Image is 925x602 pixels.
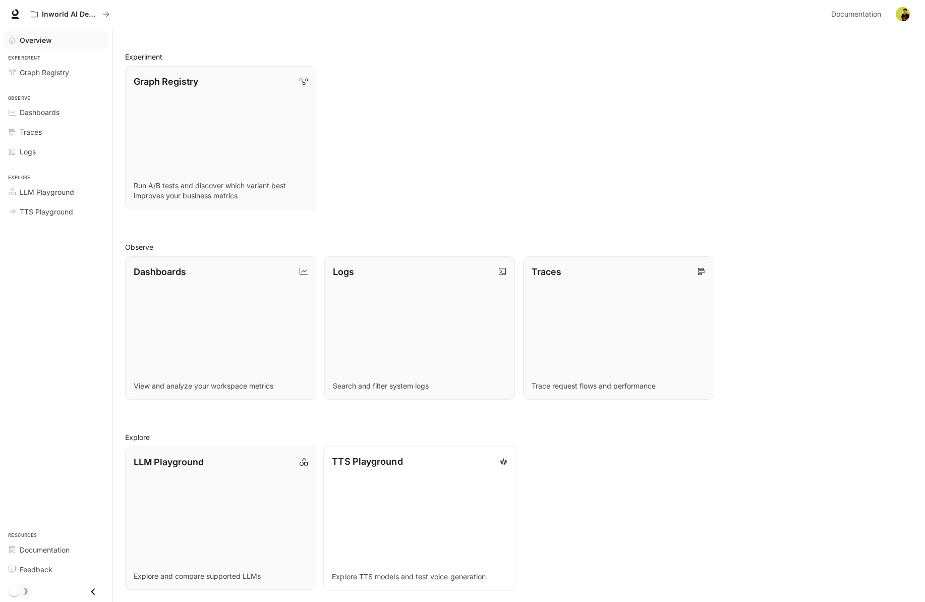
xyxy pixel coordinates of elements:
[4,561,108,578] a: Feedback
[523,256,714,400] a: TracesTrace request flows and performance
[20,544,70,555] span: Documentation
[4,183,108,201] a: LLM Playground
[125,66,316,209] a: Graph RegistryRun A/B tests and discover which variant best improves your business metrics
[4,143,108,160] a: Logs
[20,127,42,137] span: Traces
[4,541,108,559] a: Documentation
[134,75,198,88] p: Graph Registry
[4,31,108,49] a: Overview
[20,206,73,217] span: TTS Playground
[831,8,881,21] span: Documentation
[4,103,108,121] a: Dashboards
[125,242,913,252] h2: Observe
[134,455,204,469] p: LLM Playground
[125,447,316,590] a: LLM PlaygroundExplore and compare supported LLMs
[125,51,913,62] h2: Experiment
[332,455,402,468] p: TTS Playground
[323,446,516,590] a: TTS PlaygroundExplore TTS models and test voice generation
[20,35,52,45] span: Overview
[20,187,74,197] span: LLM Playground
[26,4,114,24] button: All workspaces
[20,146,36,157] span: Logs
[134,571,308,581] p: Explore and compare supported LLMs
[20,67,69,78] span: Graph Registry
[20,564,52,575] span: Feedback
[896,7,910,21] img: User avatar
[134,265,186,279] p: Dashboards
[9,585,19,596] span: Dark mode toggle
[134,381,308,391] p: View and analyze your workspace metrics
[125,432,913,443] h2: Explore
[332,572,507,582] p: Explore TTS models and test voice generation
[333,265,354,279] p: Logs
[893,4,913,24] button: User avatar
[42,10,98,19] p: Inworld AI Demos
[4,203,108,221] a: TTS Playground
[4,123,108,141] a: Traces
[324,256,515,400] a: LogsSearch and filter system logs
[532,265,561,279] p: Traces
[125,256,316,400] a: DashboardsView and analyze your workspace metrics
[333,381,507,391] p: Search and filter system logs
[532,381,706,391] p: Trace request flows and performance
[82,581,104,602] button: Close drawer
[4,64,108,81] a: Graph Registry
[827,4,889,24] a: Documentation
[20,107,60,118] span: Dashboards
[134,181,308,201] p: Run A/B tests and discover which variant best improves your business metrics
